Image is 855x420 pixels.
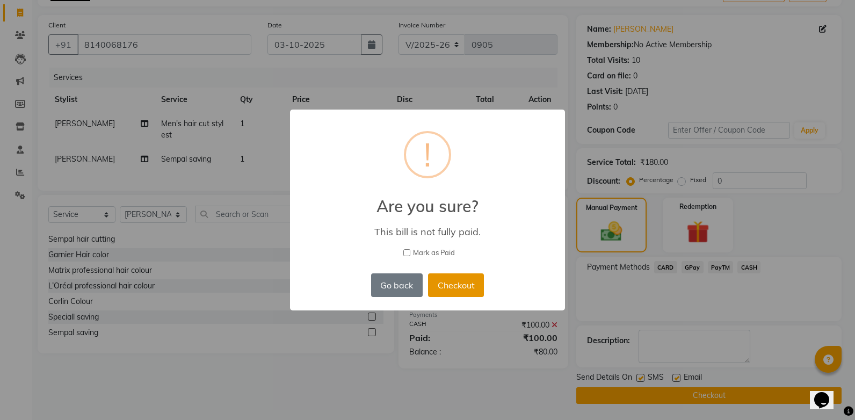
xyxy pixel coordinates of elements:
h2: Are you sure? [290,184,565,216]
iframe: chat widget [810,377,844,409]
span: Mark as Paid [413,248,455,258]
button: Go back [371,273,423,297]
button: Checkout [428,273,484,297]
div: ! [424,133,431,176]
div: This bill is not fully paid. [306,226,549,238]
input: Mark as Paid [403,249,410,256]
